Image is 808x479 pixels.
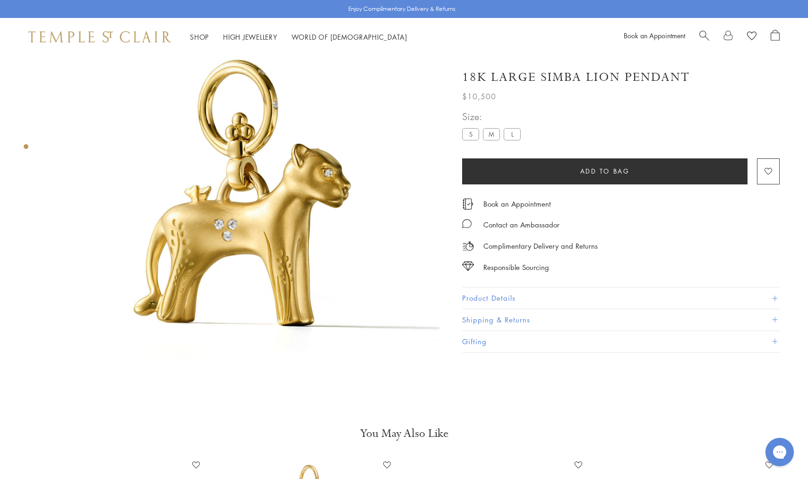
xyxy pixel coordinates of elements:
[747,30,756,44] a: View Wishlist
[190,32,209,42] a: ShopShop
[348,4,456,14] p: Enjoy Complimentary Delivery & Returns
[483,240,598,252] p: Complimentary Delivery and Returns
[462,219,472,228] img: MessageIcon-01_2.svg
[292,32,407,42] a: World of [DEMOGRAPHIC_DATA]World of [DEMOGRAPHIC_DATA]
[28,31,171,43] img: Temple St. Clair
[462,158,748,184] button: Add to bag
[462,240,474,252] img: icon_delivery.svg
[483,199,551,209] a: Book an Appointment
[504,128,521,140] label: L
[483,219,559,231] div: Contact an Ambassador
[462,69,690,86] h1: 18K Large Simba Lion Pendant
[462,199,473,209] img: icon_appointment.svg
[462,90,496,103] span: $10,500
[483,128,500,140] label: M
[190,31,407,43] nav: Main navigation
[580,166,630,176] span: Add to bag
[462,261,474,271] img: icon_sourcing.svg
[462,128,479,140] label: S
[223,32,277,42] a: High JewelleryHigh Jewellery
[624,31,685,40] a: Book an Appointment
[38,426,770,441] h3: You May Also Like
[462,109,524,124] span: Size:
[483,261,549,273] div: Responsible Sourcing
[462,309,780,331] button: Shipping & Returns
[462,287,780,309] button: Product Details
[699,30,709,44] a: Search
[771,30,780,44] a: Open Shopping Bag
[761,435,799,470] iframe: Gorgias live chat messenger
[24,142,28,157] div: Product gallery navigation
[462,331,780,352] button: Gifting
